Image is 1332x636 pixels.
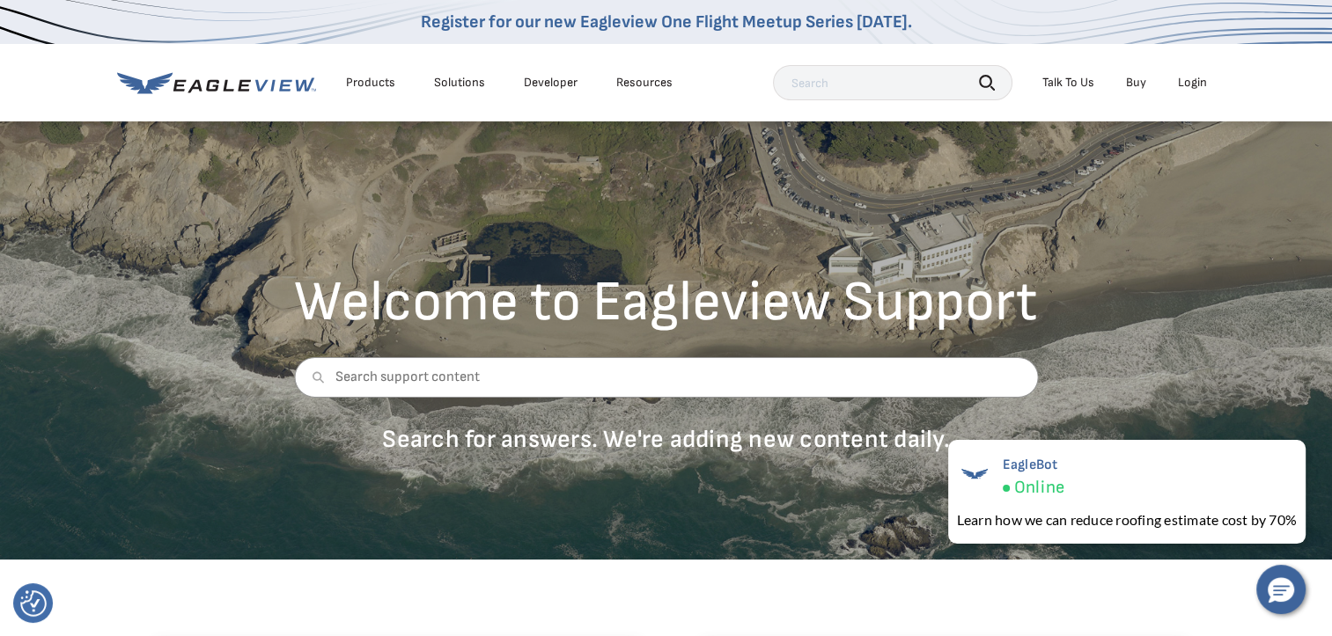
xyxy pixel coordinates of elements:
p: Search for answers. We're adding new content daily. [294,424,1038,455]
div: Resources [616,75,673,91]
div: Login [1178,75,1207,91]
span: EagleBot [1003,457,1064,473]
div: Solutions [434,75,485,91]
a: Developer [524,75,578,91]
input: Search [773,65,1012,100]
button: Hello, have a question? Let’s chat. [1256,565,1306,614]
div: Learn how we can reduce roofing estimate cost by 70% [957,509,1297,530]
img: EagleBot [957,457,992,492]
a: Register for our new Eagleview One Flight Meetup Series [DATE]. [421,11,912,33]
h2: Welcome to Eagleview Support [294,274,1038,331]
input: Search support content [294,357,1038,398]
span: Online [1014,477,1064,499]
img: Revisit consent button [20,590,47,617]
button: Consent Preferences [20,590,47,617]
div: Talk To Us [1042,75,1094,91]
div: Products [346,75,395,91]
a: Buy [1126,75,1146,91]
